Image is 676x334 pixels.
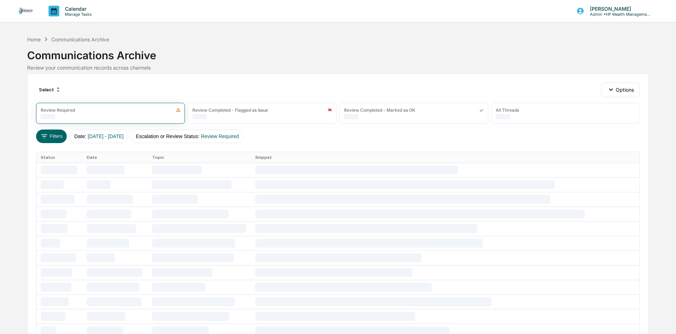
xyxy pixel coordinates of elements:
[27,43,649,62] div: Communications Archive
[584,6,651,12] p: [PERSON_NAME]
[251,152,640,163] th: Snippet
[36,152,82,163] th: Status
[344,107,415,113] div: Review Completed - Marked as OK
[601,82,640,97] button: Options
[176,108,181,112] img: icon
[27,36,41,42] div: Home
[36,130,67,143] button: Filters
[328,108,332,112] img: icon
[59,12,95,17] p: Manage Tasks
[192,107,268,113] div: Review Completed - Flagged as Issue
[131,130,243,143] button: Escalation or Review Status:Review Required
[148,152,251,163] th: Topic
[27,65,649,71] div: Review your communication records across channels
[584,12,651,17] p: Admin • HP Wealth Management, LLC
[479,108,484,112] img: icon
[36,84,64,95] div: Select
[201,133,239,139] span: Review Required
[82,152,148,163] th: Date
[51,36,109,42] div: Communications Archive
[17,7,34,14] img: logo
[59,6,95,12] p: Calendar
[70,130,128,143] button: Date:[DATE] - [DATE]
[88,133,124,139] span: [DATE] - [DATE]
[496,107,519,113] div: All Threads
[41,107,75,113] div: Review Required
